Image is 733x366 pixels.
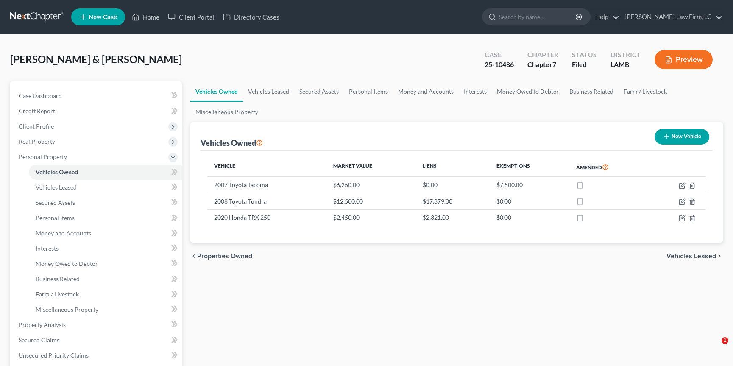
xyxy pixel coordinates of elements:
span: Vehicles Leased [36,184,77,191]
a: Farm / Livestock [29,287,182,302]
td: 2007 Toyota Tacoma [207,177,326,193]
span: Interests [36,245,59,252]
a: Money and Accounts [393,81,459,102]
span: Case Dashboard [19,92,62,99]
a: Interests [459,81,492,102]
span: Money Owed to Debtor [36,260,98,267]
a: Secured Assets [294,81,344,102]
td: 2008 Toyota Tundra [207,193,326,209]
span: Money and Accounts [36,229,91,237]
span: [PERSON_NAME] & [PERSON_NAME] [10,53,182,65]
th: Vehicle [207,157,326,177]
a: Miscellaneous Property [190,102,263,122]
span: Client Profile [19,123,54,130]
a: Vehicles Owned [29,165,182,180]
i: chevron_left [190,253,197,260]
th: Exemptions [490,157,570,177]
td: $2,450.00 [326,210,416,226]
a: [PERSON_NAME] Law Firm, LC [620,9,722,25]
div: LAMB [610,60,641,70]
th: Market Value [326,157,416,177]
button: New Vehicle [655,129,709,145]
a: Farm / Livestock [619,81,672,102]
a: Secured Claims [12,332,182,348]
span: Secured Claims [19,336,59,344]
span: Personal Items [36,214,75,221]
span: Real Property [19,138,55,145]
div: 25-10486 [485,60,514,70]
div: Vehicles Owned [201,138,263,148]
td: $6,250.00 [326,177,416,193]
a: Vehicles Leased [243,81,294,102]
a: Vehicles Owned [190,81,243,102]
td: $7,500.00 [490,177,570,193]
div: Case [485,50,514,60]
button: Vehicles Leased chevron_right [666,253,723,260]
a: Credit Report [12,103,182,119]
span: Property Analysis [19,321,66,328]
td: $12,500.00 [326,193,416,209]
a: Money Owed to Debtor [29,256,182,271]
div: Status [572,50,597,60]
a: Business Related [564,81,619,102]
div: Filed [572,60,597,70]
input: Search by name... [499,9,577,25]
td: $17,879.00 [416,193,490,209]
a: Directory Cases [219,9,284,25]
button: chevron_left Properties Owned [190,253,252,260]
td: $0.00 [416,177,490,193]
span: Unsecured Priority Claims [19,352,89,359]
div: Chapter [527,50,558,60]
span: Business Related [36,275,80,282]
a: Home [128,9,164,25]
a: Property Analysis [12,317,182,332]
a: Personal Items [29,210,182,226]
a: Case Dashboard [12,88,182,103]
a: Unsecured Priority Claims [12,348,182,363]
th: Liens [416,157,490,177]
span: 7 [552,60,556,68]
button: Preview [655,50,713,69]
a: Secured Assets [29,195,182,210]
a: Business Related [29,271,182,287]
td: $2,321.00 [416,210,490,226]
a: Vehicles Leased [29,180,182,195]
iframe: Intercom live chat [704,337,725,358]
span: Miscellaneous Property [36,306,98,313]
th: Amended [569,157,648,177]
span: Secured Assets [36,199,75,206]
i: chevron_right [716,253,723,260]
span: New Case [89,14,117,20]
div: District [610,50,641,60]
span: Vehicles Owned [36,168,78,176]
div: Chapter [527,60,558,70]
a: Money and Accounts [29,226,182,241]
a: Money Owed to Debtor [492,81,564,102]
a: Personal Items [344,81,393,102]
a: Client Portal [164,9,219,25]
span: Properties Owned [197,253,252,260]
td: $0.00 [490,193,570,209]
td: $0.00 [490,210,570,226]
span: Personal Property [19,153,67,160]
span: Farm / Livestock [36,291,79,298]
a: Help [591,9,619,25]
span: 1 [722,337,728,344]
a: Interests [29,241,182,256]
td: 2020 Honda TRX 250 [207,210,326,226]
a: Miscellaneous Property [29,302,182,317]
span: Vehicles Leased [666,253,716,260]
span: Credit Report [19,107,55,115]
